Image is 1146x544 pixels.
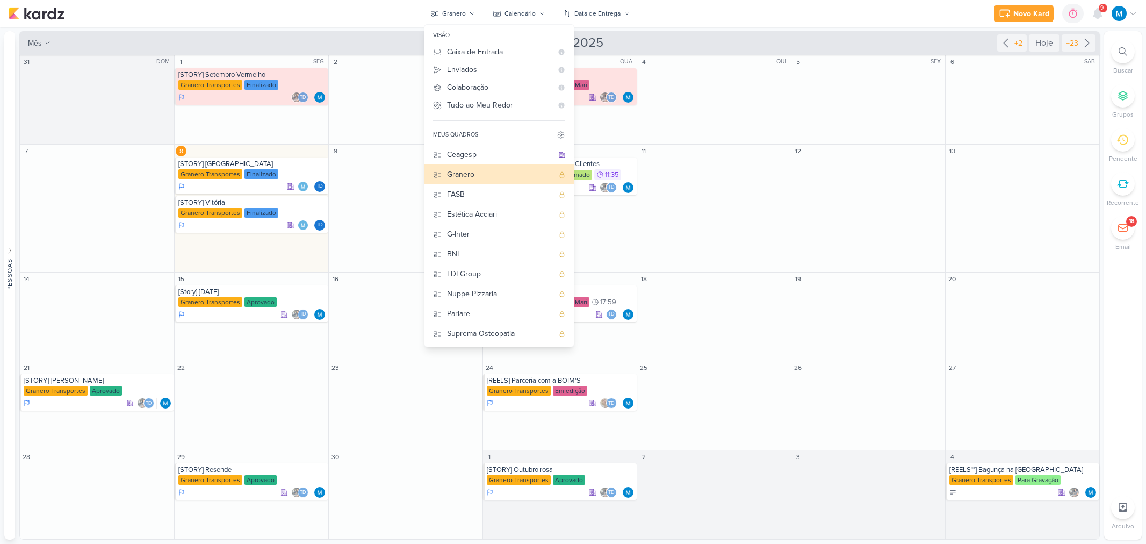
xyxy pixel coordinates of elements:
[314,92,325,103] img: MARIANA MIRANDA
[623,92,633,103] div: Responsável: MARIANA MIRANDA
[176,56,186,67] div: 1
[424,96,574,114] button: Tudo ao Meu Redor
[638,146,649,156] div: 11
[1107,198,1139,207] p: Recorrente
[424,244,574,264] button: BNI
[447,209,553,220] div: Estética Acciari
[487,386,551,396] div: Granero Transportes
[24,399,30,407] div: Em Andamento
[792,56,803,67] div: 5
[600,92,610,103] img: Everton Granero
[137,398,148,409] img: Everton Granero
[178,288,326,296] div: [Story] Dia do Cliente
[300,490,306,496] p: Td
[178,208,242,218] div: Granero Transportes
[947,274,957,284] div: 20
[291,487,311,498] div: Colaboradores: Everton Granero, Thais de carvalho
[559,291,565,297] div: quadro pessoal
[244,208,278,218] div: Finalizado
[792,146,803,156] div: 12
[21,452,32,462] div: 28
[330,362,341,373] div: 23
[487,488,493,497] div: Em Andamento
[623,487,633,498] img: MARIANA MIRANDA
[424,324,574,343] button: Suprema Osteopatia
[559,171,565,178] div: quadro pessoal
[424,164,574,184] button: Granero
[447,288,553,299] div: Nuppe Pizzaria
[623,398,633,409] div: Responsável: MARIANA MIRANDA
[447,82,552,93] div: Colaboração
[178,182,185,191] div: Em Andamento
[160,398,171,409] div: Responsável: MARIANA MIRANDA
[330,146,341,156] div: 9
[21,56,32,67] div: 31
[24,376,172,385] div: [STORY] Petrolina
[298,309,308,320] div: Thais de carvalho
[623,182,633,193] img: MARIANA MIRANDA
[424,284,574,304] button: Nuppe Pizzaria
[553,386,587,396] div: Em edição
[1100,4,1106,12] span: 9+
[606,487,617,498] div: Thais de carvalho
[330,56,341,67] div: 2
[1112,110,1134,119] p: Grupos
[638,56,649,67] div: 4
[1109,154,1137,163] p: Pendente
[949,489,957,496] div: A Fazer
[623,92,633,103] img: MARIANA MIRANDA
[314,220,325,231] div: Responsável: Thais de carvalho
[559,231,565,238] div: quadro pessoal
[178,310,185,319] div: Em Andamento
[21,274,32,284] div: 14
[21,362,32,373] div: 21
[316,223,323,228] p: Td
[559,271,565,277] div: quadro pessoal
[447,46,552,58] div: Caixa de Entrada
[487,475,551,485] div: Granero Transportes
[606,309,619,320] div: Colaboradores: Thais de carvalho
[291,487,302,498] img: Everton Granero
[447,248,553,260] div: BNI
[178,169,242,179] div: Granero Transportes
[156,58,173,66] div: DOM
[433,131,478,139] div: meus quadros
[606,398,617,409] div: Thais de carvalho
[1069,487,1079,498] img: Everton Granero
[484,362,495,373] div: 24
[600,398,610,409] img: Sarah Violante
[137,398,157,409] div: Colaboradores: Everton Granero, Thais de carvalho
[90,386,122,396] div: Aprovado
[314,309,325,320] div: Responsável: MARIANA MIRANDA
[559,311,565,317] div: quadro pessoal
[298,220,311,231] div: Colaboradores: MARIANA MIRANDA
[608,490,615,496] p: Td
[608,401,615,406] p: Td
[5,259,15,291] div: Pessoas
[178,475,242,485] div: Granero Transportes
[447,328,553,339] div: Suprema Osteopatia
[606,182,617,193] div: Thais de carvalho
[447,189,553,200] div: FASB
[424,184,574,204] button: FASB
[608,185,615,190] p: Td
[447,308,553,319] div: Parlare
[792,452,803,462] div: 3
[623,309,633,320] div: Responsável: MARIANA MIRANDA
[298,181,308,192] img: MARIANA MIRANDA
[1085,487,1096,498] div: Responsável: MARIANA MIRANDA
[623,182,633,193] div: Responsável: MARIANA MIRANDA
[1029,34,1059,52] div: Hoje
[178,466,326,474] div: [STORY] Resende
[605,171,619,178] span: 11:35
[178,160,326,168] div: [STORY] São Luís
[314,92,325,103] div: Responsável: MARIANA MIRANDA
[1085,487,1096,498] img: MARIANA MIRANDA
[600,182,619,193] div: Colaboradores: Everton Granero, Thais de carvalho
[608,312,615,317] p: Td
[1104,40,1142,75] li: Ctrl + F
[1129,217,1135,226] div: 18
[176,452,186,462] div: 29
[620,58,636,66] div: QUA
[178,198,326,207] div: [STORY] Vitória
